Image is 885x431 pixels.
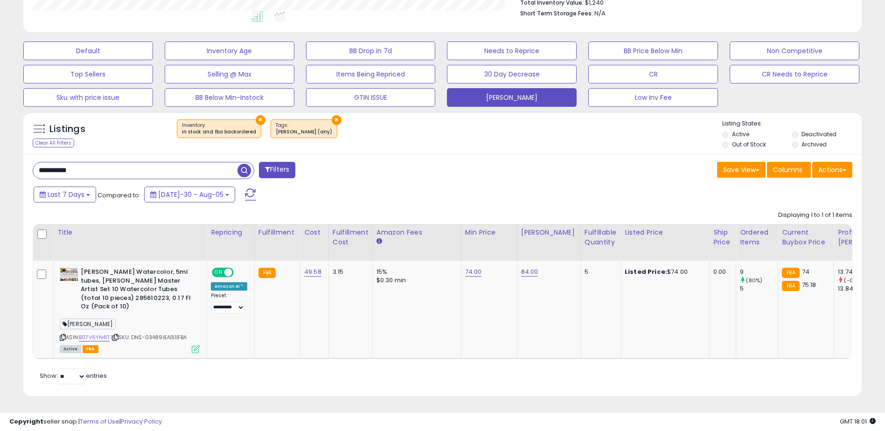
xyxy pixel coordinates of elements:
[306,65,436,83] button: Items Being Repriced
[802,280,816,289] span: 75.18
[812,162,852,178] button: Actions
[447,42,577,60] button: Needs to Reprice
[23,65,153,83] button: Top Sellers
[256,115,265,125] button: ×
[60,345,81,353] span: All listings currently available for purchase on Amazon
[60,319,116,329] span: [PERSON_NAME]
[182,122,256,136] span: Inventory :
[81,268,194,313] b: [PERSON_NAME] Watercolor, 5ml tubes, [PERSON_NAME] Master Artist Set 10 Watercolor Tubes (total 1...
[465,267,482,277] a: 74.00
[57,228,203,237] div: Title
[165,88,294,107] button: BB Below Min-Instock
[773,165,802,174] span: Columns
[276,122,332,136] span: Tags :
[746,277,762,284] small: (80%)
[840,417,876,426] span: 2025-08-13 18:01 GMT
[801,140,827,148] label: Archived
[60,268,78,281] img: 41QUfuEvTPL._SL40_.jpg
[713,228,732,247] div: Ship Price
[588,88,718,107] button: Low Inv Fee
[276,129,332,135] div: [PERSON_NAME] (any)
[625,228,705,237] div: Listed Price
[376,237,382,246] small: Amazon Fees.
[332,115,341,125] button: ×
[158,190,223,199] span: [DATE]-30 - Aug-05
[40,371,107,380] span: Show: entries
[447,65,577,83] button: 30 Day Decrease
[625,268,702,276] div: $74.00
[588,42,718,60] button: BB Price Below Min
[165,42,294,60] button: Inventory Age
[306,88,436,107] button: GTIN ISSUE
[34,187,96,202] button: Last 7 Days
[258,228,296,237] div: Fulfillment
[333,228,369,247] div: Fulfillment Cost
[521,228,577,237] div: [PERSON_NAME]
[144,187,235,202] button: [DATE]-30 - Aug-05
[521,267,538,277] a: 84.00
[165,65,294,83] button: Selling @ Max
[80,417,119,426] a: Terms of Use
[713,268,729,276] div: 0.00
[211,282,247,291] div: Amazon AI *
[304,228,325,237] div: Cost
[333,268,365,276] div: 3.15
[588,65,718,83] button: CR
[23,42,153,60] button: Default
[625,267,667,276] b: Listed Price:
[730,42,859,60] button: Non Competitive
[9,417,43,426] strong: Copyright
[722,119,862,128] p: Listing States:
[98,191,140,200] span: Compared to:
[79,334,110,341] a: B07V6YN41T
[732,140,766,148] label: Out of Stock
[182,129,256,135] div: in stock and fba backordered
[258,268,276,278] small: FBA
[23,88,153,107] button: Sku with price issue
[778,211,852,220] div: Displaying 1 to 1 of 1 items
[782,281,799,291] small: FBA
[376,276,454,285] div: $0.30 min
[49,123,85,136] h5: Listings
[211,228,251,237] div: Repricing
[376,228,457,237] div: Amazon Fees
[801,130,836,138] label: Deactivated
[740,268,778,276] div: 9
[232,269,247,277] span: OFF
[585,228,617,247] div: Fulfillable Quantity
[717,162,766,178] button: Save View
[594,9,606,18] span: N/A
[802,267,809,276] span: 74
[60,268,200,352] div: ASIN:
[83,345,98,353] span: FBA
[730,65,859,83] button: CR Needs to Reprice
[767,162,811,178] button: Columns
[48,190,84,199] span: Last 7 Days
[9,417,162,426] div: seller snap | |
[782,268,799,278] small: FBA
[844,277,867,284] small: (-0.72%)
[121,417,162,426] a: Privacy Policy
[111,334,187,341] span: | SKU: DNS-03489|EA|1|1|FBA
[259,162,295,178] button: Filters
[306,42,436,60] button: BB Drop in 7d
[520,9,593,17] b: Short Term Storage Fees:
[213,269,224,277] span: ON
[465,228,513,237] div: Min Price
[732,130,749,138] label: Active
[33,139,74,147] div: Clear All Filters
[740,285,778,293] div: 5
[740,228,774,247] div: Ordered Items
[782,228,830,247] div: Current Buybox Price
[585,268,613,276] div: 5
[376,268,454,276] div: 15%
[447,88,577,107] button: [PERSON_NAME]
[211,292,247,313] div: Preset:
[304,267,321,277] a: 49.58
